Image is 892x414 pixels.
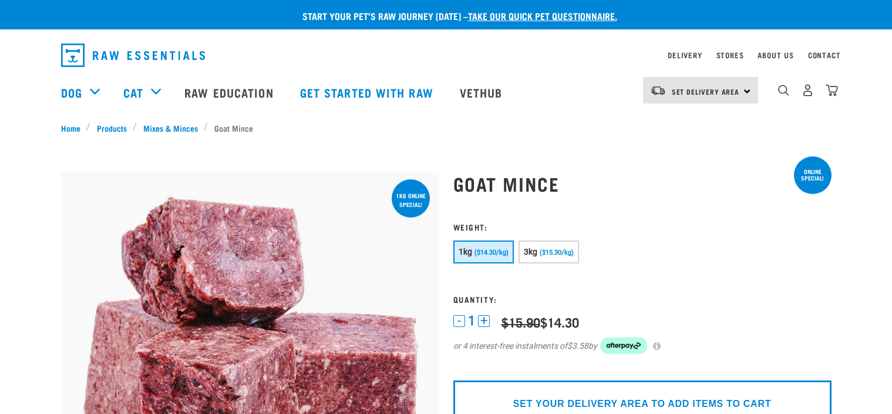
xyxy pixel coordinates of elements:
[468,13,617,18] a: take our quick pet questionnaire.
[716,53,744,57] a: Stores
[288,69,448,116] a: Get started with Raw
[519,241,579,263] button: 3kg ($15.30/kg)
[453,295,832,303] h3: Quantity:
[600,338,647,354] img: Afterpay
[650,85,666,96] img: van-moving.png
[802,84,814,96] img: user.png
[468,315,475,327] span: 1
[453,173,832,194] h1: Goat Mince
[453,222,832,231] h3: Weight:
[52,39,841,72] nav: dropdown navigation
[513,397,771,411] p: SET YOUR DELIVERY AREA TO ADD ITEMS TO CART
[668,53,702,57] a: Delivery
[137,122,204,134] a: Mixes & Minces
[90,122,133,134] a: Products
[567,340,588,352] span: $3.58
[173,69,288,116] a: Raw Education
[758,53,793,57] a: About Us
[672,89,740,94] span: Set Delivery Area
[826,84,838,96] img: home-icon@2x.png
[501,318,540,325] strike: $15.90
[61,84,82,101] a: Dog
[453,338,832,354] div: or 4 interest-free instalments of by
[453,315,465,327] button: -
[459,247,473,256] span: 1kg
[478,315,490,327] button: +
[501,315,579,329] div: $14.30
[540,249,574,256] span: ($15.30/kg)
[524,247,538,256] span: 3kg
[448,69,517,116] a: Vethub
[453,241,514,263] button: 1kg ($14.30/kg)
[61,44,205,67] img: Raw Essentials Logo
[474,249,509,256] span: ($14.30/kg)
[123,84,143,101] a: Cat
[61,122,832,134] nav: breadcrumbs
[778,85,789,96] img: home-icon-1@2x.png
[61,122,87,134] a: Home
[808,53,841,57] a: Contact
